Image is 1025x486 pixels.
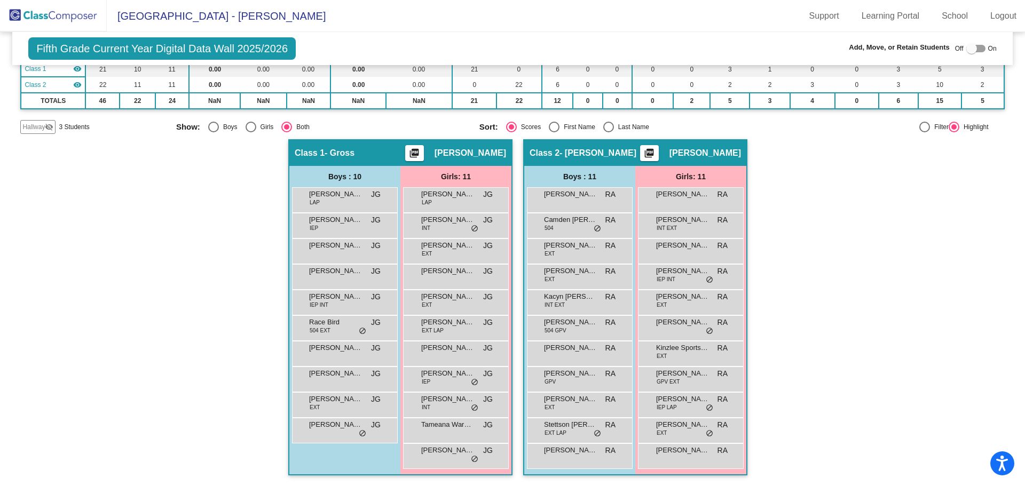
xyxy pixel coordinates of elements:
div: Highlight [959,122,989,132]
span: RA [605,368,616,379]
span: EXT [310,403,320,411]
span: IEP [422,378,430,386]
span: [PERSON_NAME] [PERSON_NAME] [544,368,597,379]
span: On [988,44,997,53]
span: 504 EXT [310,326,330,334]
td: 0 [496,61,542,77]
span: JG [483,342,493,354]
span: [PERSON_NAME] [309,189,362,200]
td: 0 [835,93,879,109]
td: Ross Ashenfelter - Ash [21,77,85,93]
span: [PERSON_NAME] [309,214,362,225]
span: [PERSON_NAME] [421,394,475,404]
td: 0.00 [386,61,452,77]
span: EXT [657,429,667,437]
td: 10 [120,61,155,77]
span: [PERSON_NAME] [309,342,362,353]
span: do_not_disturb_alt [706,276,713,284]
span: RA [605,240,616,251]
td: 10 [918,77,961,93]
span: [PERSON_NAME]. [PERSON_NAME] [421,291,475,302]
span: do_not_disturb_alt [359,327,366,336]
span: [PERSON_NAME] [309,419,362,430]
td: NaN [189,93,240,109]
span: do_not_disturb_alt [594,225,601,233]
a: Support [801,7,848,25]
td: 0 [632,93,673,109]
span: EXT [545,403,555,411]
span: Class 2 [25,80,46,90]
span: [PERSON_NAME] [544,394,597,404]
td: 15 [918,93,961,109]
span: Kinzlee Sportsman [656,342,709,353]
span: INT EXT [657,224,677,232]
td: 2 [710,77,750,93]
span: [PERSON_NAME] [309,394,362,404]
span: JG [371,189,381,200]
td: 0 [603,77,632,93]
span: RA [717,445,728,456]
span: do_not_disturb_alt [471,378,478,387]
td: NaN [386,93,452,109]
td: 3 [879,77,918,93]
span: EXT LAP [422,326,444,334]
span: Class 1 [25,64,46,74]
td: 0 [673,77,710,93]
td: 0.00 [330,77,385,93]
span: do_not_disturb_alt [706,327,713,336]
span: [PERSON_NAME] [656,394,709,404]
span: [PERSON_NAME] [656,317,709,328]
span: RA [717,189,728,200]
span: RA [605,291,616,302]
span: INT EXT [545,301,565,309]
span: RA [605,419,616,431]
mat-radio-group: Select an option [176,122,471,132]
td: 0.00 [189,77,240,93]
td: NaN [330,93,385,109]
td: 22 [85,77,120,93]
td: 0 [673,61,710,77]
span: do_not_disturb_alt [706,429,713,438]
span: IEP INT [310,301,328,309]
div: Boys : 11 [524,166,635,187]
span: [PERSON_NAME] [544,342,597,353]
mat-icon: picture_as_pdf [643,148,656,163]
td: 21 [85,61,120,77]
td: 11 [155,77,189,93]
span: [PERSON_NAME] [421,189,475,200]
div: Scores [517,122,541,132]
td: 0.00 [386,77,452,93]
span: JG [483,394,493,405]
span: JG [371,342,381,354]
td: 0 [573,93,603,109]
span: [PERSON_NAME] [656,214,709,225]
td: 5 [710,93,750,109]
td: 11 [120,77,155,93]
span: [PERSON_NAME] [656,240,709,251]
span: [PERSON_NAME] [421,445,475,456]
span: 504 GPV [545,326,566,334]
mat-radio-group: Select an option [479,122,775,132]
span: INT [422,224,430,232]
span: JG [483,189,493,200]
span: RA [717,419,728,431]
span: [PERSON_NAME] [309,240,362,251]
td: TOTALS [21,93,85,109]
td: 3 [710,61,750,77]
span: [PERSON_NAME] [421,342,475,353]
span: JG [483,419,493,431]
span: [GEOGRAPHIC_DATA] - [PERSON_NAME] [107,7,326,25]
td: Jaci Gross - Gross [21,61,85,77]
span: [PERSON_NAME] [PERSON_NAME] [544,266,597,276]
div: Filter [930,122,949,132]
span: IEP [310,224,318,232]
span: LAP [310,198,320,206]
span: Fifth Grade Current Year Digital Data Wall 2025/2026 [28,37,296,60]
mat-icon: visibility_off [45,123,53,131]
td: NaN [287,93,331,109]
td: NaN [240,93,287,109]
td: 5 [961,93,1004,109]
span: [PERSON_NAME] Oneowl [544,317,597,328]
td: 3 [961,61,1004,77]
button: Print Students Details [640,145,659,161]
